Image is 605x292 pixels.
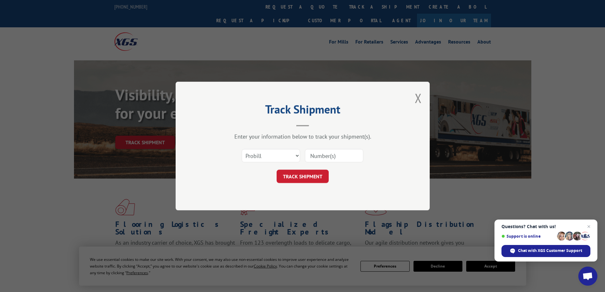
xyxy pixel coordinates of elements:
[305,149,363,162] input: Number(s)
[518,248,582,254] span: Chat with XGS Customer Support
[501,234,555,239] span: Support is online
[501,245,590,257] div: Chat with XGS Customer Support
[415,90,422,106] button: Close modal
[578,267,597,286] div: Open chat
[207,133,398,140] div: Enter your information below to track your shipment(s).
[207,105,398,117] h2: Track Shipment
[585,223,593,230] span: Close chat
[277,170,329,183] button: TRACK SHIPMENT
[501,224,590,229] span: Questions? Chat with us!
